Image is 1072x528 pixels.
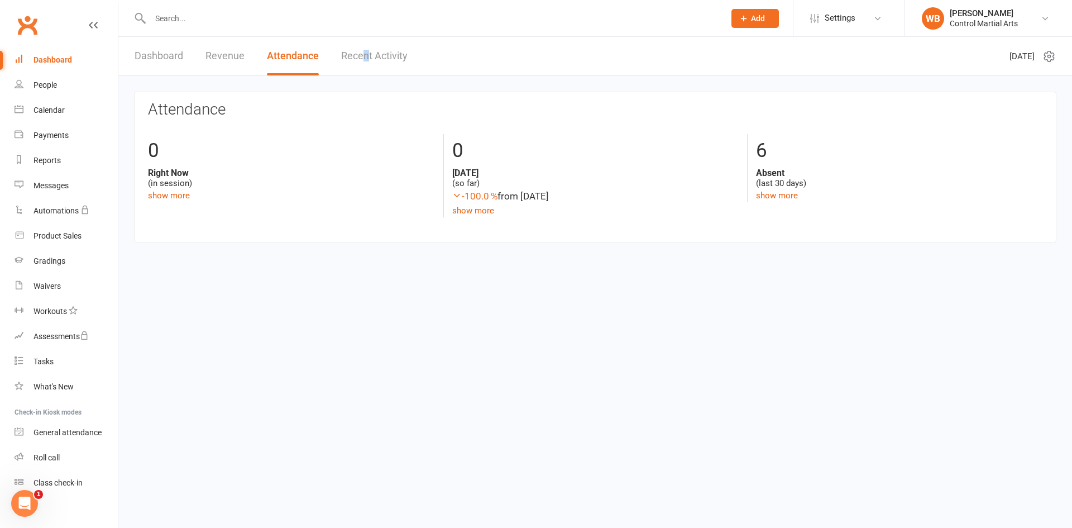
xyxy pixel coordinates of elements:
div: Payments [33,131,69,140]
a: Gradings [15,249,118,274]
a: Workouts [15,299,118,324]
a: Dashboard [135,37,183,75]
input: Search... [147,11,717,26]
h3: Attendance [148,101,1042,118]
span: Add [751,14,765,23]
a: Reports [15,148,118,173]
div: Dashboard [33,55,72,64]
span: -100.0 % [452,191,497,202]
strong: [DATE] [452,168,739,178]
a: show more [148,191,190,201]
a: Product Sales [15,223,118,249]
div: Assessments [33,332,89,341]
a: Roll call [15,445,118,470]
a: What's New [15,374,118,399]
div: People [33,80,57,89]
span: [DATE] [1009,50,1035,63]
div: Reports [33,156,61,165]
span: Settings [825,6,855,31]
iframe: Intercom live chat [11,490,38,517]
div: Calendar [33,106,65,115]
a: Class kiosk mode [15,470,118,496]
div: Waivers [33,282,61,291]
div: Control Martial Arts [950,18,1018,28]
div: Product Sales [33,231,82,240]
div: from [DATE] [452,189,739,204]
strong: Absent [756,168,1042,178]
div: 0 [148,134,435,168]
a: Dashboard [15,47,118,73]
a: Tasks [15,349,118,374]
div: Gradings [33,256,65,265]
a: People [15,73,118,98]
a: Attendance [267,37,319,75]
div: Class check-in [33,478,83,487]
div: WB [922,7,944,30]
a: show more [756,191,798,201]
div: [PERSON_NAME] [950,8,1018,18]
a: Waivers [15,274,118,299]
div: (so far) [452,168,739,189]
strong: Right Now [148,168,435,178]
a: Clubworx [13,11,41,39]
div: (last 30 days) [756,168,1042,189]
div: 0 [452,134,739,168]
a: Revenue [205,37,245,75]
a: Recent Activity [341,37,408,75]
a: Messages [15,173,118,198]
div: Roll call [33,453,60,462]
div: Automations [33,206,79,215]
a: Payments [15,123,118,148]
div: What's New [33,382,74,391]
a: Calendar [15,98,118,123]
a: General attendance kiosk mode [15,420,118,445]
div: (in session) [148,168,435,189]
a: Automations [15,198,118,223]
a: Assessments [15,324,118,349]
div: General attendance [33,428,102,437]
button: Add [731,9,779,28]
div: Tasks [33,357,54,366]
span: 1 [34,490,43,499]
div: Messages [33,181,69,190]
a: show more [452,206,494,216]
div: Workouts [33,307,67,316]
div: 6 [756,134,1042,168]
